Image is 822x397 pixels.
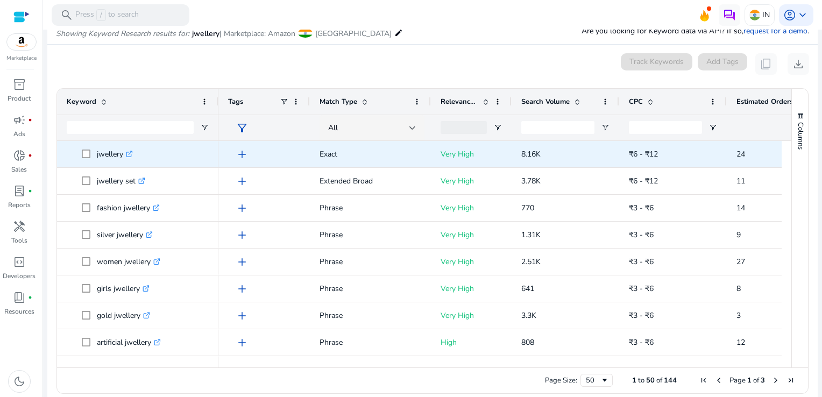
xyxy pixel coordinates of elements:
[96,9,106,21] span: /
[629,283,654,294] span: ₹3 - ₹6
[315,29,392,39] span: [GEOGRAPHIC_DATA]
[97,224,153,246] p: silver jwellery
[236,148,249,161] span: add
[729,375,746,385] span: Page
[788,53,809,75] button: download
[8,200,31,210] p: Reports
[97,143,133,165] p: jwellery
[747,375,752,385] span: 1
[762,5,770,24] p: IN
[521,149,541,159] span: 8.16K
[28,118,32,122] span: fiber_manual_record
[441,197,502,219] p: Very High
[320,304,421,327] p: Phrase
[545,375,577,385] div: Page Size:
[67,121,194,134] input: Keyword Filter Input
[736,283,741,294] span: 8
[97,278,150,300] p: girls jwellery
[11,236,27,245] p: Tools
[320,143,421,165] p: Exact
[28,295,32,300] span: fiber_manual_record
[656,375,662,385] span: of
[521,310,536,321] span: 3.3K
[629,230,654,240] span: ₹3 - ₹6
[629,337,654,348] span: ₹3 - ₹6
[736,203,745,213] span: 14
[629,121,702,134] input: CPC Filter Input
[13,129,25,139] p: Ads
[236,229,249,242] span: add
[441,251,502,273] p: Very High
[8,94,31,103] p: Product
[493,123,502,132] button: Open Filter Menu
[736,257,745,267] span: 27
[521,97,570,107] span: Search Volume
[629,97,643,107] span: CPC
[521,203,534,213] span: 770
[714,376,723,385] div: Previous Page
[97,197,160,219] p: fashion jwellery
[320,197,421,219] p: Phrase
[586,375,600,385] div: 50
[699,376,708,385] div: First Page
[11,165,27,174] p: Sales
[749,10,760,20] img: in.svg
[28,189,32,193] span: fiber_manual_record
[736,97,801,107] span: Estimated Orders/Month
[13,375,26,388] span: dark_mode
[638,375,644,385] span: to
[4,307,34,316] p: Resources
[320,224,421,246] p: Phrase
[521,121,594,134] input: Search Volume Filter Input
[200,123,209,132] button: Open Filter Menu
[629,203,654,213] span: ₹3 - ₹6
[97,304,150,327] p: gold jwellery
[219,29,295,39] span: | Marketplace: Amazon
[13,291,26,304] span: book_4
[736,337,745,348] span: 12
[328,123,338,133] span: All
[192,29,219,39] span: jwellery
[441,224,502,246] p: Very High
[629,310,654,321] span: ₹3 - ₹6
[521,176,541,186] span: 3.78K
[441,143,502,165] p: Very High
[13,78,26,91] span: inventory_2
[664,375,677,385] span: 144
[786,376,795,385] div: Last Page
[736,310,741,321] span: 3
[646,375,655,385] span: 50
[3,271,36,281] p: Developers
[796,122,805,150] span: Columns
[441,304,502,327] p: Very High
[236,202,249,215] span: add
[708,123,717,132] button: Open Filter Menu
[6,54,37,62] p: Marketplace
[629,149,658,159] span: ₹6 - ₹12
[736,176,745,186] span: 11
[75,9,139,21] p: Press to search
[736,230,741,240] span: 9
[13,256,26,268] span: code_blocks
[796,9,809,22] span: keyboard_arrow_down
[320,251,421,273] p: Phrase
[13,149,26,162] span: donut_small
[521,283,534,294] span: 641
[60,9,73,22] span: search
[632,375,636,385] span: 1
[792,58,805,70] span: download
[771,376,780,385] div: Next Page
[236,175,249,188] span: add
[441,278,502,300] p: Very High
[320,278,421,300] p: Phrase
[97,331,161,353] p: artificial jwellery
[441,331,502,353] p: High
[320,170,421,192] p: Extended Broad
[394,26,403,39] mat-icon: edit
[521,337,534,348] span: 808
[228,97,243,107] span: Tags
[629,257,654,267] span: ₹3 - ₹6
[761,375,765,385] span: 3
[236,256,249,268] span: add
[56,29,189,39] i: Showing Keyword Research results for:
